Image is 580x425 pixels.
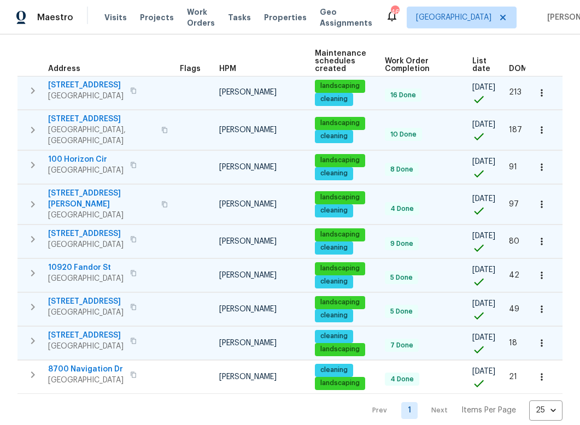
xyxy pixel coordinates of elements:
[509,339,517,347] span: 18
[180,65,201,73] span: Flags
[187,7,215,28] span: Work Orders
[316,95,352,104] span: cleaning
[472,57,490,73] span: List date
[509,126,522,134] span: 187
[472,158,495,166] span: [DATE]
[316,132,352,141] span: cleaning
[48,364,124,375] span: 8700 Navigation Dr
[316,156,364,165] span: landscaping
[509,163,517,171] span: 91
[509,65,528,73] span: DOM
[386,307,417,316] span: 5 Done
[219,88,277,96] span: [PERSON_NAME]
[472,368,495,375] span: [DATE]
[48,307,124,318] span: [GEOGRAPHIC_DATA]
[316,81,364,91] span: landscaping
[509,373,517,381] span: 21
[509,305,519,313] span: 49
[48,154,124,165] span: 100 Horizon Cir
[48,375,124,386] span: [GEOGRAPHIC_DATA]
[219,163,277,171] span: [PERSON_NAME]
[472,121,495,128] span: [DATE]
[316,379,364,388] span: landscaping
[48,273,124,284] span: [GEOGRAPHIC_DATA]
[48,188,155,210] span: [STREET_ADDRESS][PERSON_NAME]
[509,271,519,279] span: 42
[48,239,124,250] span: [GEOGRAPHIC_DATA]
[509,238,519,245] span: 80
[48,262,124,273] span: 10920 Fandor St
[391,7,399,17] div: 46
[315,50,366,73] span: Maintenance schedules created
[385,57,454,73] span: Work Order Completion
[219,200,277,208] span: [PERSON_NAME]
[37,12,73,23] span: Maestro
[219,305,277,313] span: [PERSON_NAME]
[48,228,124,239] span: [STREET_ADDRESS]
[386,204,418,214] span: 4 Done
[386,375,418,384] span: 4 Done
[509,200,519,208] span: 97
[416,12,491,23] span: [GEOGRAPHIC_DATA]
[472,300,495,308] span: [DATE]
[386,130,421,139] span: 10 Done
[219,65,236,73] span: HPM
[386,239,418,249] span: 9 Done
[529,396,563,424] div: 25
[316,169,352,178] span: cleaning
[472,266,495,274] span: [DATE]
[316,119,364,128] span: landscaping
[316,243,352,252] span: cleaning
[228,14,251,21] span: Tasks
[472,232,495,240] span: [DATE]
[219,126,277,134] span: [PERSON_NAME]
[386,91,420,100] span: 16 Done
[386,273,417,282] span: 5 Done
[219,238,277,245] span: [PERSON_NAME]
[362,400,563,421] nav: Pagination Navigation
[461,405,516,416] p: Items Per Page
[219,339,277,347] span: [PERSON_NAME]
[386,165,418,174] span: 8 Done
[316,277,352,286] span: cleaning
[48,165,124,176] span: [GEOGRAPHIC_DATA]
[264,12,307,23] span: Properties
[509,88,522,96] span: 213
[48,330,124,341] span: [STREET_ADDRESS]
[48,91,124,102] span: [GEOGRAPHIC_DATA]
[320,7,372,28] span: Geo Assignments
[401,402,418,419] a: Goto page 1
[48,210,155,221] span: [GEOGRAPHIC_DATA]
[316,311,352,320] span: cleaning
[316,264,364,273] span: landscaping
[219,271,277,279] span: [PERSON_NAME]
[104,12,127,23] span: Visits
[316,332,352,341] span: cleaning
[316,230,364,239] span: landscaping
[219,373,277,381] span: [PERSON_NAME]
[472,334,495,341] span: [DATE]
[48,341,124,352] span: [GEOGRAPHIC_DATA]
[316,206,352,215] span: cleaning
[48,125,155,146] span: [GEOGRAPHIC_DATA], [GEOGRAPHIC_DATA]
[316,193,364,202] span: landscaping
[140,12,174,23] span: Projects
[48,114,155,125] span: [STREET_ADDRESS]
[48,80,124,91] span: [STREET_ADDRESS]
[48,296,124,307] span: [STREET_ADDRESS]
[48,65,80,73] span: Address
[472,195,495,203] span: [DATE]
[472,84,495,91] span: [DATE]
[316,345,364,354] span: landscaping
[316,298,364,307] span: landscaping
[316,365,352,375] span: cleaning
[386,341,418,350] span: 7 Done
